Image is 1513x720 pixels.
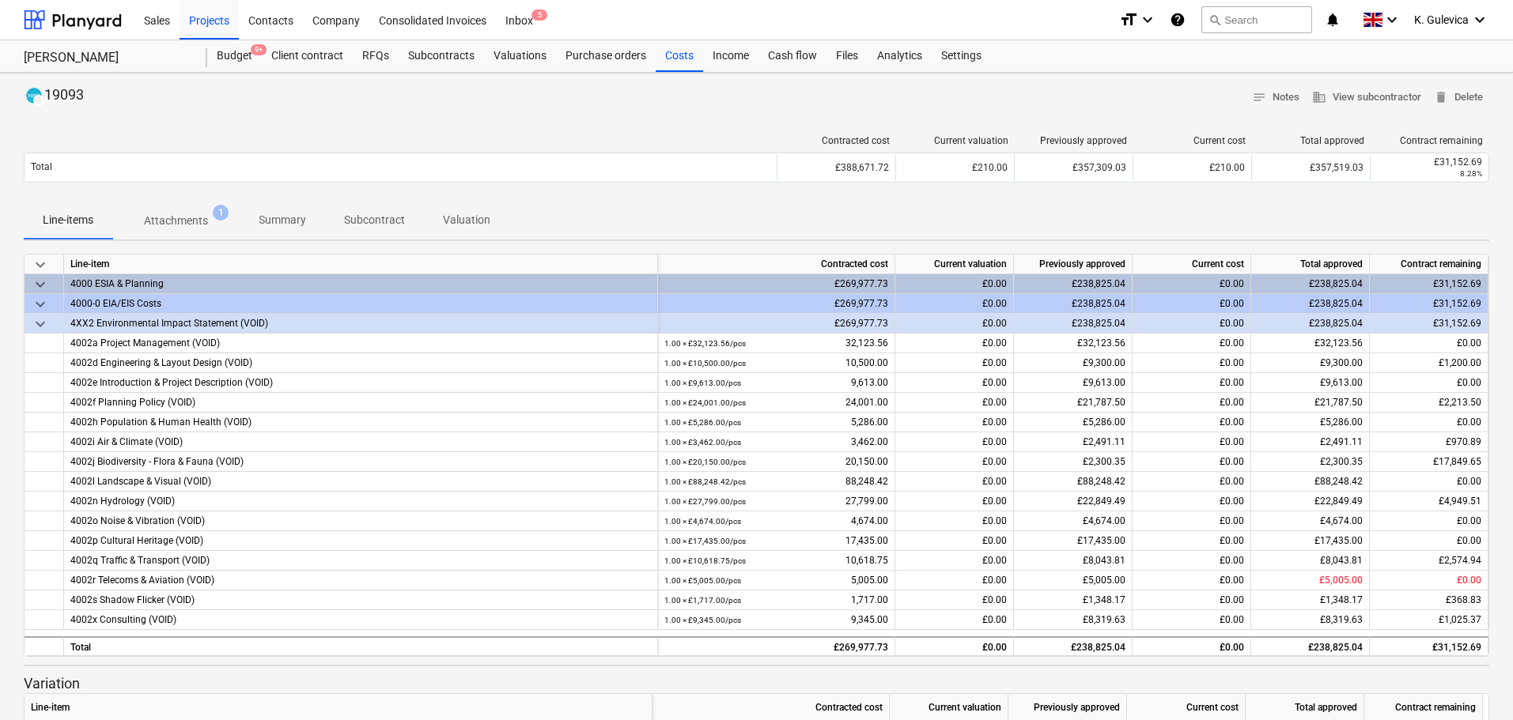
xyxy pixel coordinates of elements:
div: £0.00 [1376,472,1481,492]
a: Income [703,40,758,72]
a: Budget9+ [207,40,262,72]
span: 4002e Introduction & Project Description (VOID) [70,377,273,388]
div: £0.00 [895,511,1014,531]
a: Subcontracts [399,40,484,72]
div: Line-item [64,254,658,274]
a: Valuations [484,40,556,72]
p: Valuation [443,212,490,228]
div: £31,152.69 [1370,274,1488,294]
div: Invoice has been synced with Xero and its status is currently DRAFT [24,85,44,106]
div: £1,025.37 [1376,610,1481,630]
small: 1.00 × £5,005.00 / pcs [664,576,741,585]
span: 4002n Hydrology (VOID) [70,496,175,507]
span: 4000-0 EIA/EIS Costs [70,298,161,309]
div: £0.00 [1376,373,1481,393]
div: £238,825.04 [1251,314,1370,334]
small: 1.00 × £20,150.00 / pcs [664,458,746,466]
span: notes [1252,90,1266,104]
div: £0.00 [1376,531,1481,551]
span: 4002o Noise & Vibration (VOID) [70,515,205,526]
div: £5,286.00 [1014,413,1133,432]
div: 10,500.00 [664,353,888,373]
span: business [1312,90,1326,104]
span: 4002f Planning Policy (VOID) [70,397,195,408]
div: £0.00 [1133,413,1251,432]
div: 5,286.00 [664,413,888,432]
div: £0.00 [1133,472,1251,492]
div: £32,123.56 [1014,334,1133,353]
div: £0.00 [895,334,1014,353]
div: £238,825.04 [1251,274,1370,294]
small: 1.00 × £32,123.56 / pcs [664,339,746,348]
small: 1.00 × £17,435.00 / pcs [664,537,746,545]
small: 1.00 × £27,799.00 / pcs [664,497,746,506]
div: £31,152.69 [1370,294,1488,314]
div: Contracted cost [658,254,895,274]
a: Purchase orders [556,40,656,72]
div: £0.00 [895,551,1014,571]
div: £0.00 [1133,590,1251,610]
div: RFQs [353,40,399,72]
div: Files [826,40,868,72]
span: 4002q Traffic & Transport (VOID) [70,555,210,566]
span: £32,123.56 [1314,337,1363,349]
div: £0.00 [895,452,1014,472]
div: £2,491.11 [1014,432,1133,452]
div: £0.00 [1133,432,1251,452]
button: View subcontractor [1306,85,1428,110]
div: £357,519.03 [1251,155,1370,180]
div: £0.00 [895,373,1014,393]
small: 1.00 × £1,717.00 / pcs [664,596,741,605]
small: 1.00 × £9,613.00 / pcs [664,379,741,387]
div: £2,213.50 [1376,393,1481,413]
span: 4002a Project Management (VOID) [70,337,220,349]
span: 4002j Biodiversity - Flora & Fauna (VOID) [70,456,244,467]
span: 9+ [251,44,267,55]
span: keyboard_arrow_down [31,255,50,274]
div: £0.00 [895,531,1014,551]
div: Current cost [1133,254,1251,274]
i: keyboard_arrow_down [1138,10,1157,29]
div: £5,005.00 [1014,571,1133,590]
div: 32,123.56 [664,334,888,353]
span: 4XX2 Environmental Impact Statement (VOID) [70,318,268,329]
span: 4000 ESIA & Planning [70,278,164,289]
div: £88,248.42 [1014,472,1133,492]
span: £2,491.11 [1320,436,1363,447]
div: 27,799.00 [664,492,888,511]
div: £8,319.63 [1014,610,1133,630]
div: £210.00 [1133,155,1251,180]
div: £2,300.35 [1014,452,1133,472]
div: £238,825.04 [1014,636,1133,656]
a: Client contract [262,40,353,72]
div: £238,825.04 [1014,314,1133,334]
div: £0.00 [895,636,1014,656]
div: £238,825.04 [1251,636,1370,656]
div: £238,825.04 [1014,294,1133,314]
div: £238,825.04 [1014,274,1133,294]
span: 4002d Engineering & Layout Design (VOID) [70,357,252,368]
span: £9,613.00 [1320,377,1363,388]
span: keyboard_arrow_down [31,275,50,294]
div: £0.00 [895,393,1014,413]
a: Analytics [868,40,932,72]
div: £21,787.50 [1014,393,1133,413]
button: Notes [1246,85,1306,110]
div: Current cost [1140,135,1246,146]
div: £0.00 [1376,571,1481,590]
div: 4,674.00 [664,511,888,531]
div: Cash flow [758,40,826,72]
small: 1.00 × £4,674.00 / pcs [664,517,741,526]
div: £0.00 [1376,511,1481,531]
div: £1,200.00 [1376,353,1481,373]
div: £0.00 [895,274,1014,294]
div: [PERSON_NAME] [24,50,188,66]
span: £8,043.81 [1320,555,1363,566]
div: Previously approved [1014,254,1133,274]
div: £0.00 [1133,353,1251,373]
div: £31,152.69 [1377,156,1482,168]
small: 1.00 × £9,345.00 / pcs [664,616,741,624]
span: 4002x Consulting (VOID) [70,614,176,625]
div: £0.00 [1133,274,1251,294]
